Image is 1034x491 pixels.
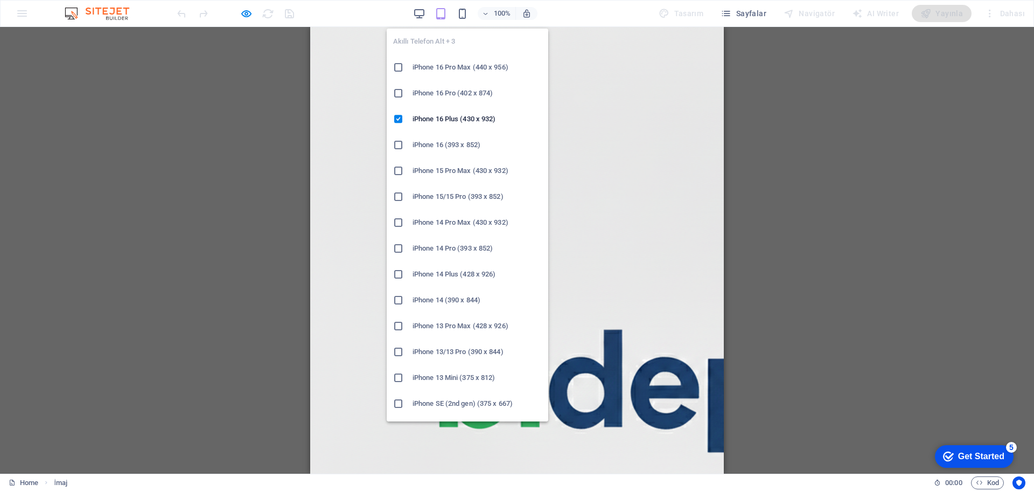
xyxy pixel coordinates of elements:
span: Kod [976,476,999,489]
h6: iPhone 14 Plus (428 x 926) [413,268,542,281]
span: : [953,479,954,487]
h6: 100% [494,7,511,20]
h6: iPhone 13 Pro Max (428 x 926) [413,320,542,333]
h6: iPhone 13/13 Pro (390 x 844) [413,345,542,358]
h6: iPhone 14 Pro (393 x 852) [413,242,542,255]
div: Get Started [32,12,78,22]
i: Yeniden boyutlandırmada yakınlaştırma düzeyini seçilen cihaza uyacak şekilde otomatik olarak ayarla. [522,9,532,18]
h6: iPhone 14 (390 x 844) [413,294,542,307]
h6: iPhone 16 (393 x 852) [413,139,542,151]
h6: iPhone 16 Pro (402 x 874) [413,87,542,100]
span: Sayfalar [721,8,766,19]
div: 5 [80,2,90,13]
h6: iPhone SE (2nd gen) (375 x 667) [413,397,542,410]
button: Kod [971,476,1004,489]
nav: breadcrumb [54,476,68,489]
h6: iPhone 14 Pro Max (430 x 932) [413,216,542,229]
span: 00 00 [945,476,962,489]
h6: iPhone 16 Plus (430 x 932) [413,113,542,126]
button: Usercentrics [1012,476,1025,489]
h6: iPhone 13 Mini (375 x 812) [413,371,542,384]
button: 100% [478,7,516,20]
img: Editor Logo [62,7,143,20]
span: Seçmek için tıkla. Düzenlemek için çift tıkla [54,476,68,489]
h6: iPhone 15 Pro Max (430 x 932) [413,164,542,177]
h6: Oturum süresi [934,476,962,489]
button: Sayfalar [716,5,771,22]
h6: iPhone 16 Pro Max (440 x 956) [413,61,542,74]
div: Get Started 5 items remaining, 0% complete [9,5,87,28]
h6: iPhone 15/15 Pro (393 x 852) [413,190,542,203]
a: Seçimi iptal etmek için tıkla. Sayfaları açmak için çift tıkla [9,476,38,489]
